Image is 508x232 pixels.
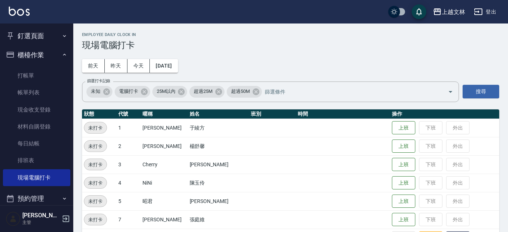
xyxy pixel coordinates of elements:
a: 材料自購登錄 [3,118,70,135]
button: 今天 [127,59,150,73]
button: 上班 [392,158,415,171]
div: 超過50M [227,86,262,98]
span: 未打卡 [84,161,107,168]
span: 未打卡 [84,197,107,205]
td: 4 [116,174,141,192]
td: [PERSON_NAME] [141,137,188,155]
input: 篩選條件 [263,85,435,98]
span: 未打卡 [84,142,107,150]
button: 上班 [392,195,415,208]
th: 時間 [296,109,390,119]
img: Person [6,211,21,226]
span: 未打卡 [84,216,107,224]
th: 代號 [116,109,141,119]
a: 排班表 [3,152,70,169]
a: 每日結帳 [3,135,70,152]
td: 昭君 [141,192,188,210]
th: 姓名 [188,109,249,119]
td: 陳玉伶 [188,174,249,192]
td: NiNi [141,174,188,192]
button: 上班 [392,176,415,190]
span: 電腦打卡 [115,88,142,95]
th: 操作 [390,109,499,119]
button: 上班 [392,213,415,226]
td: 3 [116,155,141,174]
button: 櫃檯作業 [3,46,70,65]
th: 狀態 [82,109,116,119]
td: 5 [116,192,141,210]
button: [DATE] [150,59,178,73]
td: [PERSON_NAME] [188,155,249,174]
h5: [PERSON_NAME] [22,212,60,219]
span: 超過25M [189,88,217,95]
a: 現場電腦打卡 [3,169,70,186]
div: 電腦打卡 [115,86,150,98]
h3: 現場電腦打卡 [82,40,499,50]
a: 打帳單 [3,67,70,84]
span: 25M以內 [152,88,180,95]
td: 7 [116,210,141,229]
button: save [412,4,426,19]
a: 帳單列表 [3,84,70,101]
img: Logo [9,7,30,16]
div: 超過25M [189,86,225,98]
span: 未打卡 [84,179,107,187]
td: 楊舒馨 [188,137,249,155]
button: 登出 [471,5,499,19]
td: 1 [116,119,141,137]
td: 于綾方 [188,119,249,137]
button: 上班 [392,121,415,135]
div: 未知 [86,86,112,98]
td: 張庭維 [188,210,249,229]
td: [PERSON_NAME] [141,119,188,137]
button: 釘選頁面 [3,26,70,46]
button: 上越文林 [430,4,468,19]
span: 未知 [86,88,105,95]
span: 超過50M [227,88,254,95]
button: 前天 [82,59,105,73]
div: 25M以內 [152,86,188,98]
th: 暱稱 [141,109,188,119]
td: Cherry [141,155,188,174]
h2: Employee Daily Clock In [82,32,499,37]
span: 未打卡 [84,124,107,132]
button: Open [445,86,456,98]
td: 2 [116,137,141,155]
button: 上班 [392,139,415,153]
td: [PERSON_NAME] [141,210,188,229]
div: 上越文林 [442,7,465,17]
label: 篩選打卡記錄 [87,78,110,84]
td: [PERSON_NAME] [188,192,249,210]
button: 搜尋 [463,85,499,98]
a: 現金收支登錄 [3,101,70,118]
button: 預約管理 [3,189,70,208]
p: 主管 [22,219,60,226]
th: 班別 [249,109,296,119]
button: 昨天 [105,59,127,73]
